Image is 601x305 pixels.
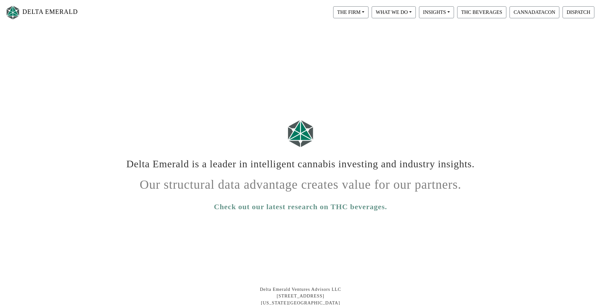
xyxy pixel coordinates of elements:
[563,6,594,18] button: DISPATCH
[457,6,506,18] button: THC BEVERAGES
[456,9,508,14] a: THC BEVERAGES
[372,6,416,18] button: WHAT WE DO
[5,3,78,22] a: DELTA EMERALD
[333,6,368,18] button: THE FIRM
[5,4,21,21] img: Logo
[126,153,476,170] h1: Delta Emerald is a leader in intelligent cannabis investing and industry insights.
[510,6,559,18] button: CANNADATACON
[285,117,316,150] img: Logo
[561,9,596,14] a: DISPATCH
[508,9,561,14] a: CANNADATACON
[126,172,476,192] h1: Our structural data advantage creates value for our partners.
[214,201,387,212] a: Check out our latest research on THC beverages.
[419,6,454,18] button: INSIGHTS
